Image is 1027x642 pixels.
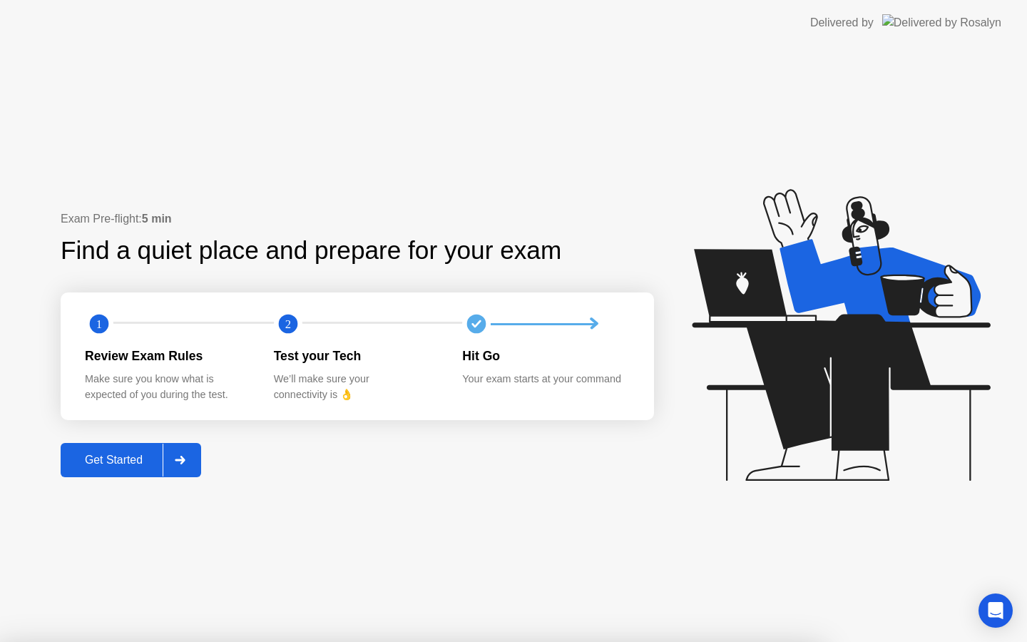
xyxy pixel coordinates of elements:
div: Test your Tech [274,347,440,365]
div: Find a quiet place and prepare for your exam [61,232,563,270]
div: Review Exam Rules [85,347,251,365]
div: Exam Pre-flight: [61,210,654,228]
div: Your exam starts at your command [462,372,628,387]
div: Delivered by [810,14,874,31]
div: We’ll make sure your connectivity is 👌 [274,372,440,402]
div: Open Intercom Messenger [979,593,1013,628]
div: Hit Go [462,347,628,365]
img: Delivered by Rosalyn [882,14,1001,31]
b: 5 min [142,213,172,225]
div: Make sure you know what is expected of you during the test. [85,372,251,402]
text: 2 [285,317,291,331]
div: Get Started [65,454,163,467]
text: 1 [96,317,102,331]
